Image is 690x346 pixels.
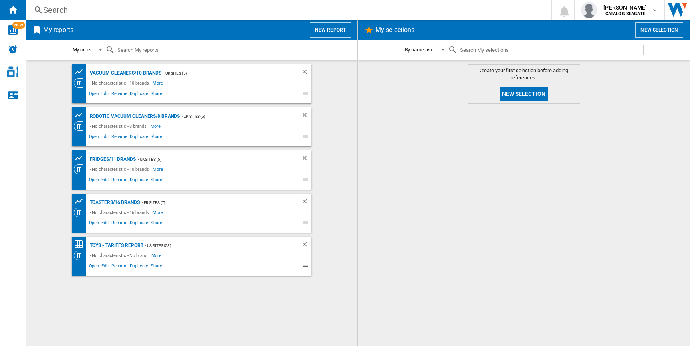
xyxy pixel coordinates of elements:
[301,198,311,208] div: Delete
[605,11,645,16] b: CATALOG SEAGATE
[100,176,110,186] span: Edit
[149,90,163,99] span: Share
[110,133,129,142] span: Rename
[43,4,530,16] div: Search
[74,78,88,88] div: Category View
[129,90,149,99] span: Duplicate
[140,198,285,208] div: - FR Sites (7)
[88,208,153,217] div: - No characteristic - 16 brands
[129,219,149,229] span: Duplicate
[88,164,153,174] div: - No characteristic - 10 brands
[129,176,149,186] span: Duplicate
[100,133,110,142] span: Edit
[149,133,163,142] span: Share
[74,67,88,77] div: Prices and No. offers by brand graph
[635,22,683,38] button: New selection
[151,251,163,260] span: More
[153,164,164,174] span: More
[8,45,18,54] img: alerts-logo.svg
[110,90,129,99] span: Rename
[603,4,647,12] span: [PERSON_NAME]
[161,68,285,78] div: - UK Sites (5)
[110,219,129,229] span: Rename
[100,90,110,99] span: Edit
[301,154,311,164] div: Delete
[468,67,580,81] span: Create your first selection before adding references.
[136,154,285,164] div: - UK Sites (5)
[180,111,285,121] div: - UK Sites (5)
[88,176,101,186] span: Open
[143,241,285,251] div: - US sites (53)
[149,176,163,186] span: Share
[301,111,311,121] div: Delete
[88,154,136,164] div: Fridges/11 brands
[110,176,129,186] span: Rename
[7,66,18,77] img: cosmetic-logo.svg
[405,47,435,53] div: By name asc.
[110,262,129,272] span: Rename
[73,47,92,53] div: My order
[88,78,153,88] div: - No characteristic - 10 brands
[153,208,164,217] span: More
[581,2,597,18] img: profile.jpg
[301,68,311,78] div: Delete
[74,239,88,249] div: Price Matrix
[153,78,164,88] span: More
[74,153,88,163] div: Prices and No. offers by retailer graph
[374,22,416,38] h2: My selections
[74,251,88,260] div: Category View
[88,198,140,208] div: Toasters/16 brands
[88,133,101,142] span: Open
[458,45,643,55] input: Search My selections
[88,219,101,229] span: Open
[88,68,162,78] div: Vacuum cleaners/10 brands
[129,133,149,142] span: Duplicate
[100,262,110,272] span: Edit
[74,164,88,174] div: Category View
[88,111,180,121] div: Robotic vacuum cleaners/8 brands
[88,251,151,260] div: - No characteristic - No brand
[8,25,18,35] img: wise-card.svg
[115,45,311,55] input: Search My reports
[74,208,88,217] div: Category View
[100,219,110,229] span: Edit
[88,241,143,251] div: Toys - Tariffs report
[74,196,88,206] div: Prices and No. offers by brand graph
[88,90,101,99] span: Open
[500,87,548,101] button: New selection
[149,262,163,272] span: Share
[88,262,101,272] span: Open
[74,121,88,131] div: Category View
[301,241,311,251] div: Delete
[12,22,25,29] span: NEW
[42,22,75,38] h2: My reports
[88,121,151,131] div: - No characteristic - 8 brands
[310,22,351,38] button: New report
[74,110,88,120] div: Prices and No. offers by brand graph
[151,121,162,131] span: More
[149,219,163,229] span: Share
[129,262,149,272] span: Duplicate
